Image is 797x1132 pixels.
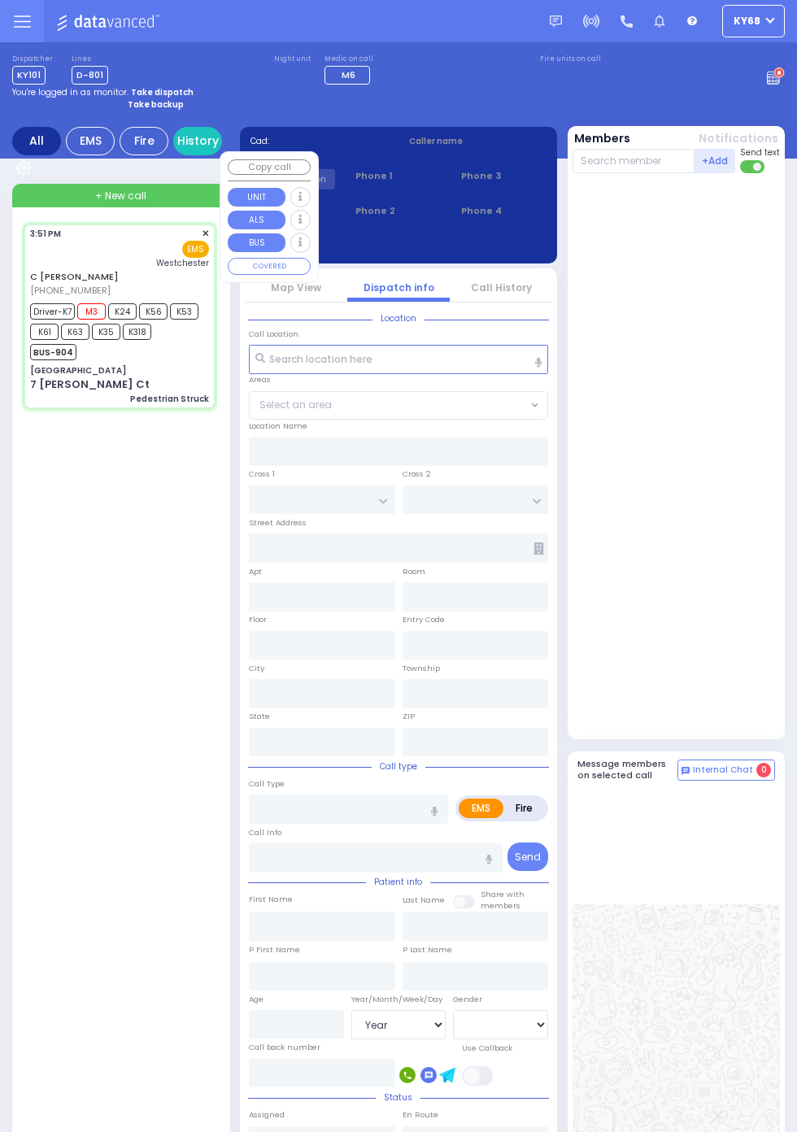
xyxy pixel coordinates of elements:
[12,86,128,98] span: You're logged in as monitor.
[376,1091,420,1104] span: Status
[459,799,503,818] label: EMS
[540,54,601,64] label: Fire units on call
[722,5,785,37] button: ky68
[249,566,262,577] label: Apt
[250,152,389,164] label: Caller:
[574,130,630,147] button: Members
[228,258,311,276] button: COVERED
[12,54,53,64] label: Dispatcher
[228,233,285,252] button: BUS
[364,281,434,294] a: Dispatch info
[30,284,111,297] span: [PHONE_NUMBER]
[573,149,695,173] input: Search member
[202,227,209,241] span: ✕
[12,127,61,155] div: All
[403,895,445,906] label: Last Name
[461,204,547,218] span: Phone 4
[120,127,168,155] div: Fire
[324,54,375,64] label: Medic on call
[228,211,285,229] button: ALS
[342,68,355,81] span: M6
[682,767,690,775] img: comment-alt.png
[30,364,126,377] div: [GEOGRAPHIC_DATA]
[677,760,775,781] button: Internal Chat 0
[372,760,425,773] span: Call type
[372,312,425,324] span: Location
[403,614,445,625] label: Entry Code
[271,281,321,294] a: Map View
[128,98,184,111] strong: Take backup
[228,188,285,207] button: UNIT
[250,238,399,250] label: Last 3 location
[156,257,209,269] span: Westchester
[30,270,119,283] a: C [PERSON_NAME]
[139,303,168,320] span: K56
[182,241,209,258] span: EMS
[228,159,311,175] button: Copy call
[173,127,222,155] a: History
[249,894,293,905] label: First Name
[507,842,548,871] button: Send
[409,135,547,147] label: Caller name
[351,994,446,1005] div: Year/Month/Week/Day
[250,135,389,147] label: Cad:
[249,614,267,625] label: Floor
[30,344,76,360] span: BUS-904
[403,1109,438,1121] label: En Route
[77,303,106,320] span: M3
[12,66,46,85] span: KY101
[30,228,61,240] span: 3:51 PM
[249,345,548,374] input: Search location here
[366,876,430,888] span: Patient info
[249,329,298,340] label: Call Location
[66,127,115,155] div: EMS
[756,763,771,777] span: 0
[403,468,431,480] label: Cross 2
[30,377,150,393] div: 7 [PERSON_NAME] Ct
[72,54,108,64] label: Lines
[249,827,281,838] label: Call Info
[740,159,766,175] label: Turn off text
[403,944,452,956] label: P Last Name
[453,994,482,1005] label: Gender
[130,393,209,405] div: Pedestrian Struck
[534,542,544,555] span: Other building occupants
[249,944,300,956] label: P First Name
[503,799,546,818] label: Fire
[72,66,108,85] span: D-801
[30,303,75,320] span: Driver-K7
[30,324,59,340] span: K61
[249,1109,285,1121] label: Assigned
[461,169,547,183] span: Phone 3
[481,900,520,911] span: members
[249,374,271,385] label: Areas
[355,204,441,218] span: Phone 2
[550,15,562,28] img: message.svg
[699,130,778,147] button: Notifications
[249,1042,320,1053] label: Call back number
[92,324,120,340] span: K35
[249,420,307,432] label: Location Name
[95,189,146,203] span: + New call
[249,778,285,790] label: Call Type
[740,146,780,159] span: Send text
[123,324,151,340] span: K318
[249,994,263,1005] label: Age
[61,324,89,340] span: K63
[471,281,532,294] a: Call History
[249,468,275,480] label: Cross 1
[403,566,425,577] label: Room
[108,303,137,320] span: K24
[259,398,332,412] span: Select an area
[131,86,194,98] strong: Take dispatch
[577,759,678,780] h5: Message members on selected call
[249,517,307,529] label: Street Address
[695,149,735,173] button: +Add
[403,711,415,722] label: ZIP
[249,663,264,674] label: City
[249,711,270,722] label: State
[170,303,198,320] span: K53
[56,11,164,32] img: Logo
[734,14,760,28] span: ky68
[403,663,440,674] label: Township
